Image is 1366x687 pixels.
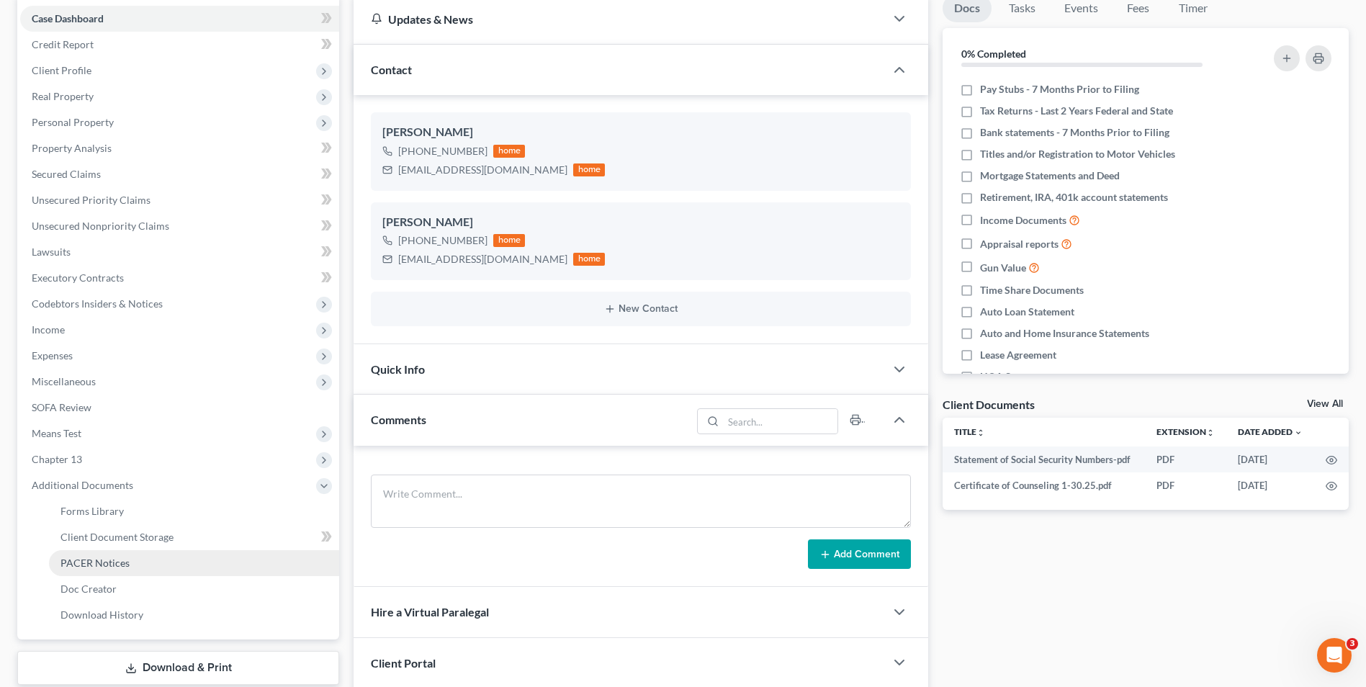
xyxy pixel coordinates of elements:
td: Certificate of Counseling 1-30.25.pdf [943,472,1145,498]
span: Unsecured Priority Claims [32,194,150,206]
span: PACER Notices [60,557,130,569]
span: Executory Contracts [32,271,124,284]
span: Miscellaneous [32,375,96,387]
span: Auto and Home Insurance Statements [980,326,1149,341]
span: Quick Info [371,362,425,376]
span: Income [32,323,65,336]
span: Client Document Storage [60,531,174,543]
span: Comments [371,413,426,426]
td: [DATE] [1226,472,1314,498]
span: HOA Statement [980,369,1051,384]
a: Date Added expand_more [1238,426,1303,437]
a: Forms Library [49,498,339,524]
a: Client Document Storage [49,524,339,550]
span: Pay Stubs - 7 Months Prior to Filing [980,82,1139,96]
span: Chapter 13 [32,453,82,465]
div: [PHONE_NUMBER] [398,144,487,158]
a: Executory Contracts [20,265,339,291]
div: Client Documents [943,397,1035,412]
span: Forms Library [60,505,124,517]
span: Gun Value [980,261,1026,275]
a: Titleunfold_more [954,426,985,437]
span: Codebtors Insiders & Notices [32,297,163,310]
strong: 0% Completed [961,48,1026,60]
span: Real Property [32,90,94,102]
span: Tax Returns - Last 2 Years Federal and State [980,104,1173,118]
a: View All [1307,399,1343,409]
span: Credit Report [32,38,94,50]
span: SOFA Review [32,401,91,413]
span: Income Documents [980,213,1066,228]
span: Time Share Documents [980,283,1084,297]
span: Mortgage Statements and Deed [980,169,1120,183]
a: Property Analysis [20,135,339,161]
div: home [493,234,525,247]
a: Lawsuits [20,239,339,265]
button: Add Comment [808,539,911,570]
i: unfold_more [976,428,985,437]
div: [PERSON_NAME] [382,214,899,231]
a: SOFA Review [20,395,339,421]
a: Download & Print [17,651,339,685]
div: home [493,145,525,158]
td: PDF [1145,472,1226,498]
iframe: Intercom live chat [1317,638,1352,673]
span: Expenses [32,349,73,362]
span: Lease Agreement [980,348,1056,362]
div: [PHONE_NUMBER] [398,233,487,248]
div: home [573,163,605,176]
div: [PERSON_NAME] [382,124,899,141]
a: Extensionunfold_more [1156,426,1215,437]
td: [DATE] [1226,446,1314,472]
span: Appraisal reports [980,237,1059,251]
span: Property Analysis [32,142,112,154]
span: Personal Property [32,116,114,128]
span: Download History [60,609,143,621]
span: Contact [371,63,412,76]
span: Hire a Virtual Paralegal [371,605,489,619]
span: Titles and/or Registration to Motor Vehicles [980,147,1175,161]
div: [EMAIL_ADDRESS][DOMAIN_NAME] [398,163,567,177]
a: PACER Notices [49,550,339,576]
a: Credit Report [20,32,339,58]
span: Secured Claims [32,168,101,180]
span: Means Test [32,427,81,439]
span: Doc Creator [60,583,117,595]
input: Search... [723,409,837,434]
i: unfold_more [1206,428,1215,437]
span: Case Dashboard [32,12,104,24]
span: Lawsuits [32,246,71,258]
a: Case Dashboard [20,6,339,32]
a: Unsecured Priority Claims [20,187,339,213]
span: 3 [1347,638,1358,650]
span: Bank statements - 7 Months Prior to Filing [980,125,1169,140]
a: Unsecured Nonpriority Claims [20,213,339,239]
i: expand_more [1294,428,1303,437]
div: Updates & News [371,12,868,27]
span: Retirement, IRA, 401k account statements [980,190,1168,205]
span: Unsecured Nonpriority Claims [32,220,169,232]
button: New Contact [382,303,899,315]
span: Additional Documents [32,479,133,491]
a: Doc Creator [49,576,339,602]
span: Auto Loan Statement [980,305,1074,319]
div: [EMAIL_ADDRESS][DOMAIN_NAME] [398,252,567,266]
td: PDF [1145,446,1226,472]
a: Download History [49,602,339,628]
td: Statement of Social Security Numbers-pdf [943,446,1145,472]
span: Client Profile [32,64,91,76]
a: Secured Claims [20,161,339,187]
span: Client Portal [371,656,436,670]
div: home [573,253,605,266]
